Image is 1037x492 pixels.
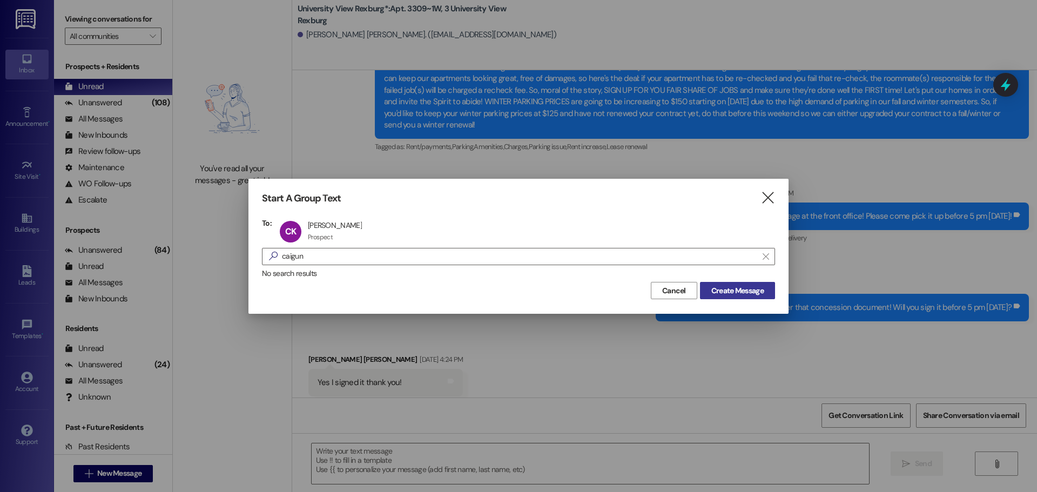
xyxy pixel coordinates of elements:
i:  [763,252,769,261]
div: Prospect [308,233,333,241]
h3: To: [262,218,272,228]
div: [PERSON_NAME] [308,220,362,230]
h3: Start A Group Text [262,192,341,205]
span: Create Message [711,285,764,296]
div: No search results [262,268,775,279]
span: Cancel [662,285,686,296]
button: Cancel [651,282,697,299]
input: Search for any contact or apartment [282,249,757,264]
button: Clear text [757,248,775,265]
i:  [760,192,775,204]
button: Create Message [700,282,775,299]
i:  [265,251,282,262]
span: CK [285,226,296,237]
